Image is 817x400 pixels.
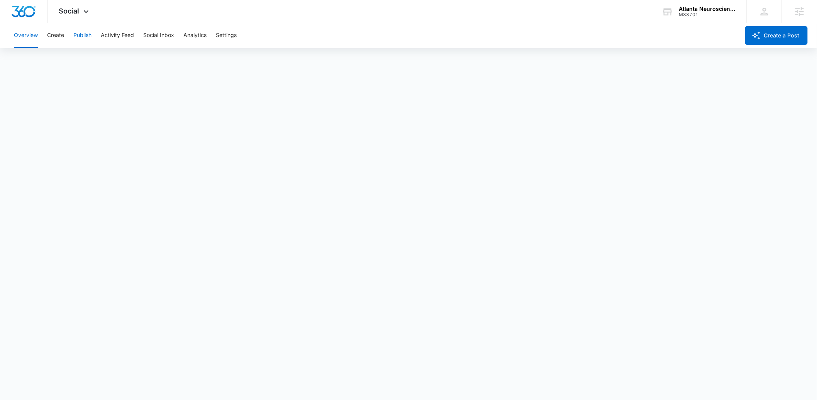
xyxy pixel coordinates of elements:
button: Settings [216,23,237,48]
button: Publish [73,23,92,48]
div: account name [679,6,736,12]
button: Create a Post [745,26,808,45]
button: Overview [14,23,38,48]
button: Activity Feed [101,23,134,48]
span: Social [59,7,80,15]
div: account id [679,12,736,17]
button: Create [47,23,64,48]
button: Social Inbox [143,23,174,48]
button: Analytics [183,23,207,48]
